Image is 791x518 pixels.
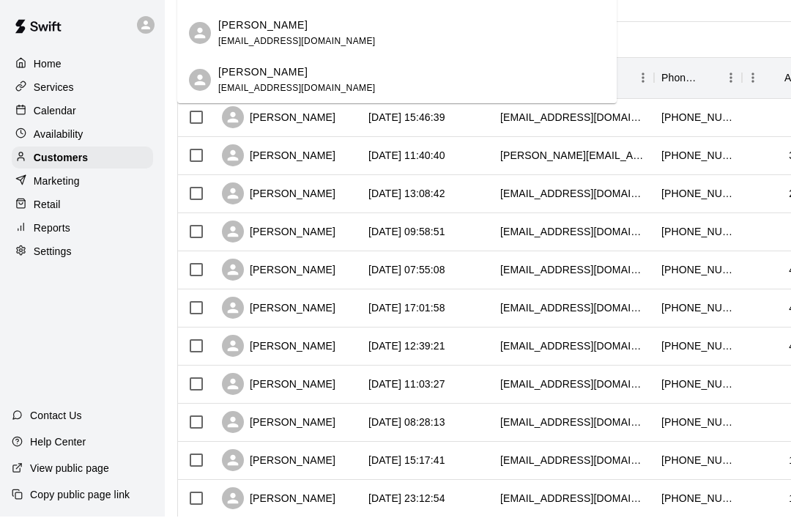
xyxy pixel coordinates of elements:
div: [PERSON_NAME] [222,412,335,434]
p: Retail [34,199,61,213]
div: pauljtrujillo27@gmail.com [500,416,647,431]
span: [EMAIL_ADDRESS][DOMAIN_NAME] [218,84,376,95]
button: Menu [742,68,764,90]
div: 2025-09-17 09:58:51 [368,226,445,240]
div: +18402627342 [661,302,735,317]
p: Contact Us [30,410,82,424]
p: Calendar [34,105,76,119]
div: vivatrask2@yahoo.com [500,492,647,507]
p: [PERSON_NAME] [218,19,308,34]
p: Help Center [30,436,86,451]
div: 2025-09-16 11:03:27 [368,378,445,393]
p: Settings [34,245,72,260]
button: Menu [720,68,742,90]
div: Email [493,59,654,100]
div: jessicalopez0323@aol.com [500,111,647,126]
div: 2025-09-19 15:46:39 [368,111,445,126]
div: jacob@chartertransport.com [500,378,647,393]
p: Copy public page link [30,489,130,503]
div: +19094560389 [661,492,735,507]
div: TC Bridges [189,70,211,92]
div: +19094149758 [661,454,735,469]
span: [EMAIL_ADDRESS][DOMAIN_NAME] [218,37,376,48]
div: +16264830123 [661,188,735,202]
div: [PERSON_NAME] [222,374,335,396]
a: Marketing [12,171,153,193]
a: Customers [12,148,153,170]
p: Reports [34,222,70,237]
div: alexlemos329@gmail.com [500,264,647,278]
div: [PERSON_NAME] [222,222,335,244]
button: Sort [764,69,784,89]
button: Menu [632,68,654,90]
div: [PERSON_NAME] [222,260,335,282]
div: +19099758500 [661,226,735,240]
p: Availability [34,128,83,143]
div: [PERSON_NAME] [222,451,335,473]
a: Home [12,54,153,76]
a: Availability [12,125,153,147]
div: spjimenez22815@icloud.com [500,340,647,355]
p: Services [34,81,74,96]
div: 2025-09-16 12:39:21 [368,340,445,355]
a: Settings [12,242,153,264]
div: +19099362850 [661,264,735,278]
p: [PERSON_NAME] [218,66,308,81]
a: Reports [12,218,153,240]
div: Phone Number [661,59,699,100]
a: Calendar [12,101,153,123]
div: carlosgabrielhurtado@icloud.com [500,188,647,202]
div: Theodore Bridges [189,23,211,45]
div: [PERSON_NAME] [222,298,335,320]
div: +19099851111 [661,378,735,393]
div: +19092408588 [661,340,735,355]
div: [PERSON_NAME] [222,336,335,358]
div: 2025-09-17 13:08:42 [368,188,445,202]
div: [PERSON_NAME] [222,146,335,168]
div: adrian.villalobos92@yahoo.com [500,149,647,164]
div: bneat43@yahoo.com [500,302,647,317]
div: [PERSON_NAME] [222,108,335,130]
div: +16268258982 [661,149,735,164]
a: Retail [12,195,153,217]
div: rangelayden756@gmail.com [500,454,647,469]
div: 2025-09-14 08:28:13 [368,416,445,431]
a: Services [12,78,153,100]
div: +19093424424 [661,416,735,431]
div: 2025-09-13 15:17:41 [368,454,445,469]
div: 2025-09-16 17:01:58 [368,302,445,317]
p: Customers [34,152,88,166]
div: 2025-09-17 07:55:08 [368,264,445,278]
div: +19096947702 [661,111,735,126]
div: Phone Number [654,59,742,100]
div: bsternie1220@gmail.com [500,226,647,240]
div: 2025-09-12 23:12:54 [368,492,445,507]
p: View public page [30,462,109,477]
div: 2025-09-18 11:40:40 [368,149,445,164]
div: [PERSON_NAME] [222,184,335,206]
p: Home [34,58,62,73]
p: Marketing [34,175,80,190]
div: [PERSON_NAME] [222,489,335,511]
button: Sort [699,69,720,89]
